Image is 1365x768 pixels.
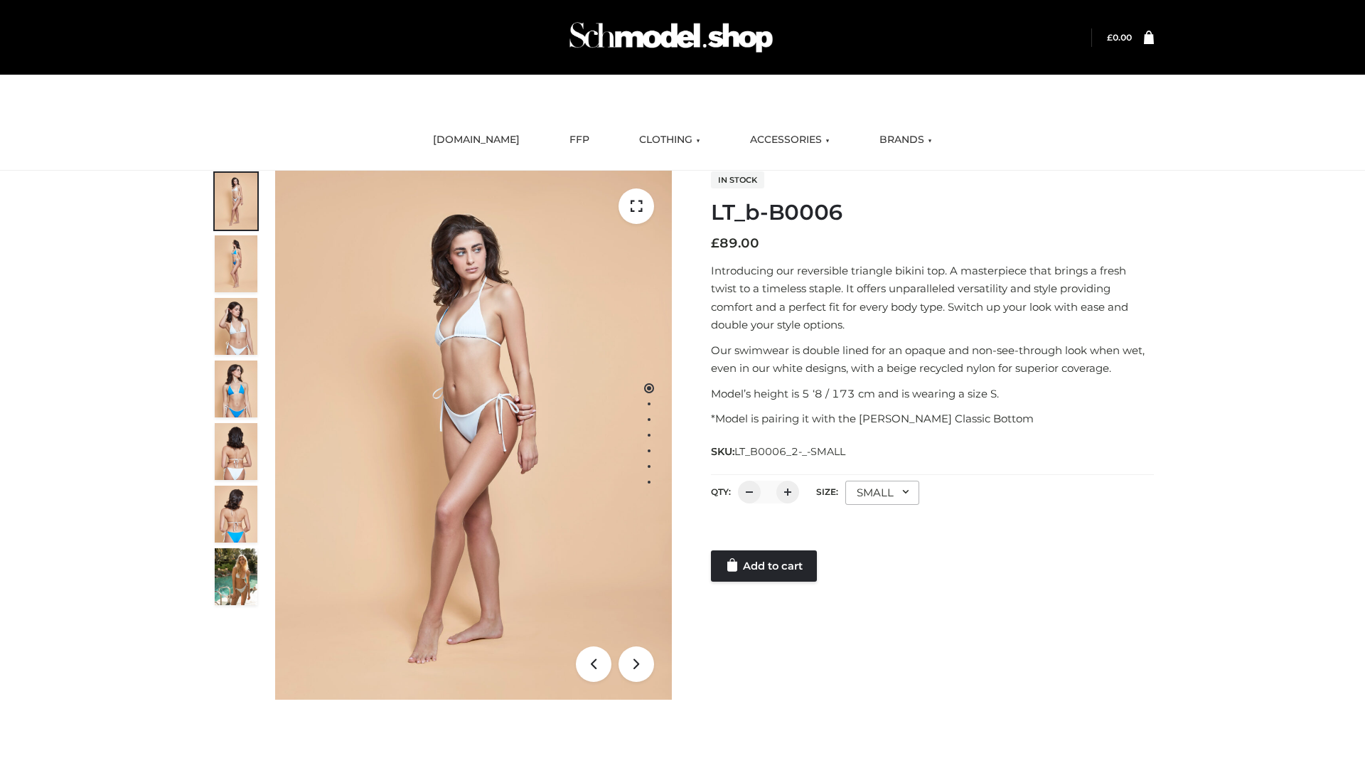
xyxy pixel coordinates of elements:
[711,410,1154,428] p: *Model is pairing it with the [PERSON_NAME] Classic Bottom
[845,481,919,505] div: SMALL
[711,235,759,251] bdi: 89.00
[739,124,840,156] a: ACCESSORIES
[422,124,530,156] a: [DOMAIN_NAME]
[559,124,600,156] a: FFP
[215,548,257,605] img: Arieltop_CloudNine_AzureSky2.jpg
[711,200,1154,225] h1: LT_b-B0006
[711,341,1154,378] p: Our swimwear is double lined for an opaque and non-see-through look when wet, even in our white d...
[711,171,764,188] span: In stock
[711,385,1154,403] p: Model’s height is 5 ‘8 / 173 cm and is wearing a size S.
[564,9,778,65] img: Schmodel Admin 964
[215,361,257,417] img: ArielClassicBikiniTop_CloudNine_AzureSky_OW114ECO_4-scaled.jpg
[711,262,1154,334] p: Introducing our reversible triangle bikini top. A masterpiece that brings a fresh twist to a time...
[1107,32,1132,43] bdi: 0.00
[215,298,257,355] img: ArielClassicBikiniTop_CloudNine_AzureSky_OW114ECO_3-scaled.jpg
[628,124,711,156] a: CLOTHING
[816,486,838,497] label: Size:
[869,124,943,156] a: BRANDS
[1107,32,1132,43] a: £0.00
[734,445,845,458] span: LT_B0006_2-_-SMALL
[215,486,257,543] img: ArielClassicBikiniTop_CloudNine_AzureSky_OW114ECO_8-scaled.jpg
[215,423,257,480] img: ArielClassicBikiniTop_CloudNine_AzureSky_OW114ECO_7-scaled.jpg
[711,550,817,582] a: Add to cart
[711,235,719,251] span: £
[275,171,672,700] img: ArielClassicBikiniTop_CloudNine_AzureSky_OW114ECO_1
[215,173,257,230] img: ArielClassicBikiniTop_CloudNine_AzureSky_OW114ECO_1-scaled.jpg
[711,486,731,497] label: QTY:
[711,443,847,460] span: SKU:
[215,235,257,292] img: ArielClassicBikiniTop_CloudNine_AzureSky_OW114ECO_2-scaled.jpg
[1107,32,1113,43] span: £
